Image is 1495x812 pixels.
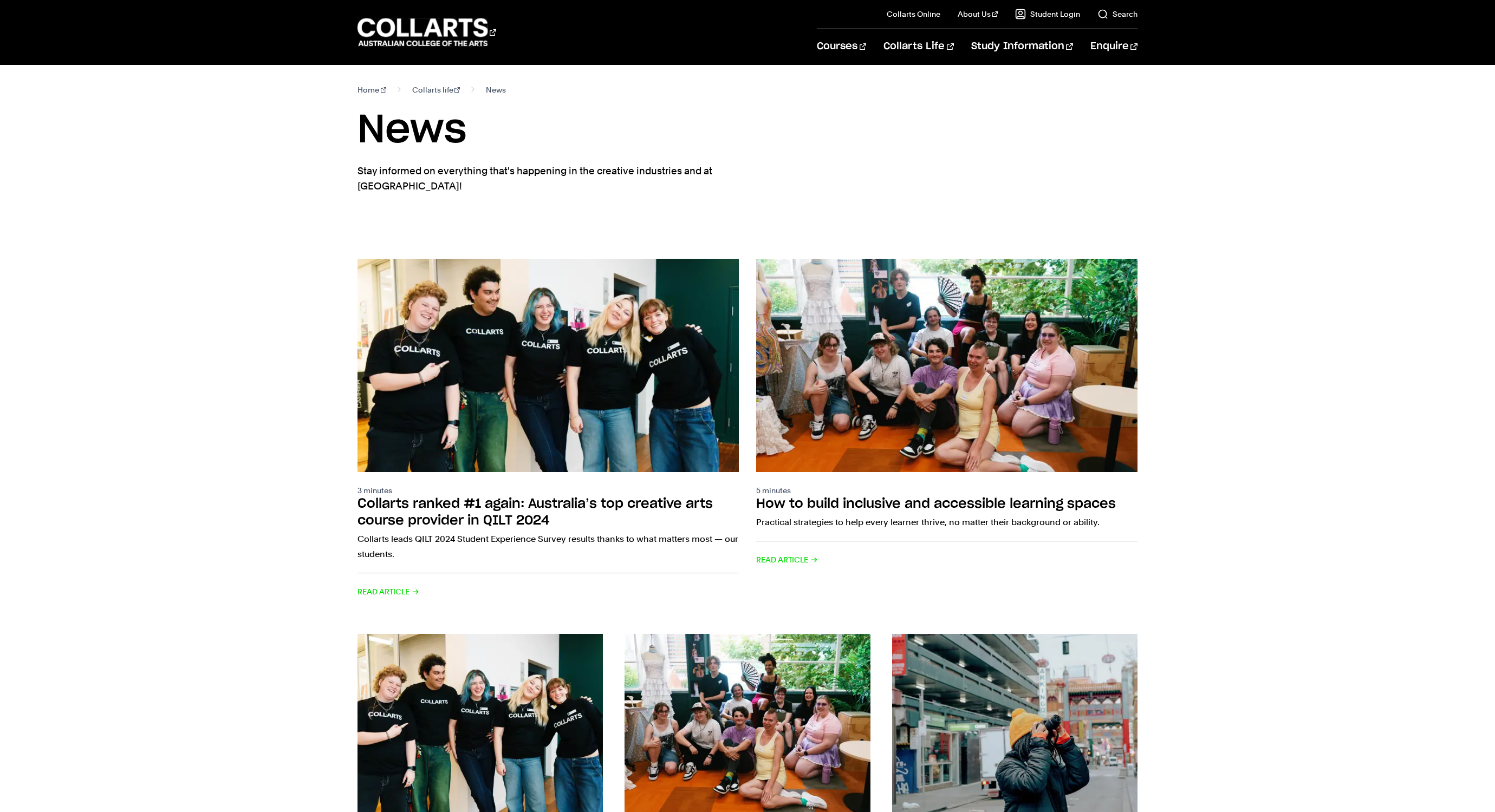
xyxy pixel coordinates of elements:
a: Home [357,82,386,97]
a: Collarts Online [887,9,940,19]
p: Practical strategies to help every learner thrive, no matter their background or ability. [756,515,1137,530]
h2: Collarts ranked #1 again: Australia’s top creative arts course provider in QILT 2024 [357,497,713,527]
span: Read Article [756,552,818,567]
a: Collarts life [412,82,460,97]
p: 5 minutes [756,485,1137,496]
a: 3 minutes Collarts ranked #1 again: Australia’s top creative arts course provider in QILT 2024 Co... [357,259,739,599]
a: Collarts Life [883,29,953,64]
h1: News [357,106,1137,155]
p: Collarts leads QILT 2024 Student Experience Survey results thanks to what matters most — our stud... [357,532,739,562]
a: Enquire [1090,29,1137,64]
span: News [486,82,506,97]
a: Courses [817,29,866,64]
a: Study Information [971,29,1073,64]
a: About Us [958,9,998,19]
p: Stay informed on everything that's happening in the creative industries and at [GEOGRAPHIC_DATA]! [357,163,753,194]
h2: How to build inclusive and accessible learning spaces [756,497,1116,510]
div: Go to homepage [357,17,496,48]
a: 5 minutes How to build inclusive and accessible learning spaces Practical strategies to help ever... [756,259,1137,599]
p: 3 minutes [357,485,739,496]
span: Read Article [357,584,419,599]
a: Student Login [1015,9,1080,19]
a: Search [1097,9,1137,19]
